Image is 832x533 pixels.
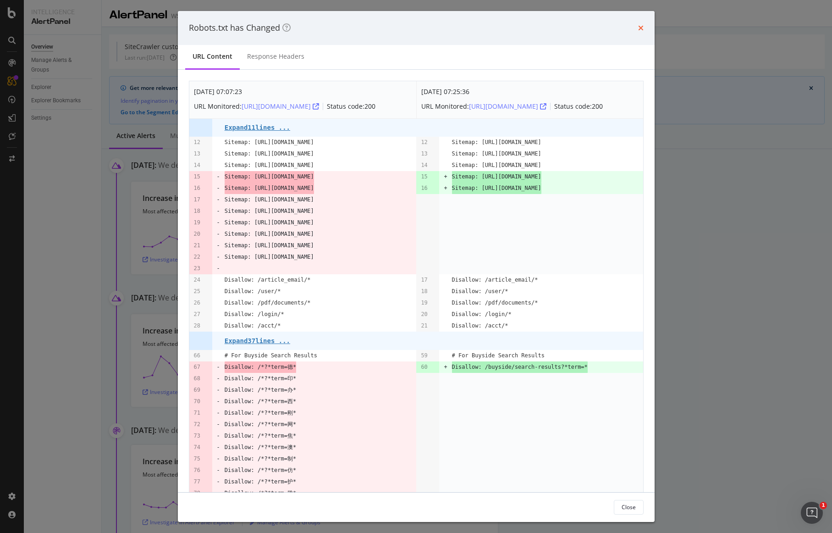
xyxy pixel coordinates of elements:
pre: 23 [194,263,200,274]
pre: - [217,171,220,183]
pre: Sitemap: [URL][DOMAIN_NAME] [452,137,541,148]
div: [URL][DOMAIN_NAME] [242,102,319,111]
pre: 20 [421,309,427,320]
pre: Sitemap: [URL][DOMAIN_NAME] [225,240,314,251]
pre: 22 [194,251,200,263]
pre: - [217,419,220,430]
span: Sitemap: [URL][DOMAIN_NAME] [225,183,314,194]
pre: 17 [421,274,427,286]
div: [DATE] 07:07:23 [194,86,375,97]
pre: 12 [421,137,427,148]
iframe: Intercom live chat [801,502,823,524]
pre: - [217,384,220,396]
pre: - [217,442,220,453]
pre: 18 [194,205,200,217]
pre: Disallow: /*?*term=西* [225,396,297,407]
pre: Disallow: /*?*term=护* [225,476,297,488]
div: times [638,22,644,34]
pre: Disallow: /*?*term=澳* [225,442,297,453]
pre: Sitemap: [URL][DOMAIN_NAME] [225,217,314,228]
pre: 26 [194,297,200,309]
pre: 71 [194,407,200,419]
div: [URL][DOMAIN_NAME] [469,102,546,111]
div: [DATE] 07:25:36 [421,86,603,97]
div: URL Monitored: Status code: 200 [194,99,375,114]
pre: Disallow: /*?*term=办* [225,384,297,396]
pre: Disallow: /*?*term=刚* [225,407,297,419]
pre: Disallow: /user/* [452,286,508,297]
div: URL Monitored: Status code: 200 [421,99,603,114]
pre: 27 [194,309,200,320]
pre: - [217,263,220,274]
pre: Disallow: /article_email/* [452,274,538,286]
pre: 20 [194,228,200,240]
a: [URL][DOMAIN_NAME] [242,102,319,111]
pre: 73 [194,430,200,442]
pre: Disallow: /article_email/* [225,274,311,286]
div: Close [622,503,636,511]
pre: Sitemap: [URL][DOMAIN_NAME] [452,160,541,171]
pre: - [217,361,220,373]
pre: 76 [194,465,200,476]
pre: - [217,240,220,251]
pre: 21 [421,320,427,332]
pre: - [217,373,220,384]
pre: 13 [421,148,427,160]
pre: Disallow: /acct/* [452,320,508,332]
span: Disallow: /*?*term=德* [225,361,297,373]
pre: - [217,251,220,263]
pre: 13 [194,148,200,160]
pre: - [217,205,220,217]
pre: - [217,453,220,465]
pre: 69 [194,384,200,396]
pre: 78 [194,488,200,499]
a: [URL][DOMAIN_NAME] [469,102,546,111]
pre: 75 [194,453,200,465]
pre: 14 [421,160,427,171]
pre: # For Buyside Search Results [225,350,317,361]
pre: Disallow: /*?*term=仿* [225,465,297,476]
pre: 12 [194,137,200,148]
pre: Disallow: /pdf/documents/* [225,297,311,309]
pre: Sitemap: [URL][DOMAIN_NAME] [225,148,314,160]
pre: Disallow: /*?*term=焦* [225,430,297,442]
pre: 15 [194,171,200,183]
div: Robots.txt has Changed [189,22,291,34]
pre: Disallow: /*?*term=印* [225,373,297,384]
pre: Sitemap: [URL][DOMAIN_NAME] [225,205,314,217]
pre: Sitemap: [URL][DOMAIN_NAME] [225,228,314,240]
div: URL Content [193,52,232,61]
pre: 18 [421,286,427,297]
pre: Expand 11 lines ... [225,124,290,131]
pre: 28 [194,320,200,332]
pre: - [217,396,220,407]
div: Response Headers [247,52,304,61]
pre: Disallow: /*?*term=制* [225,453,297,465]
pre: - [217,183,220,194]
div: modal [178,11,655,522]
pre: - [217,465,220,476]
pre: 16 [421,183,427,194]
pre: - [217,194,220,205]
pre: Sitemap: [URL][DOMAIN_NAME] [452,148,541,160]
pre: + [444,183,447,194]
pre: 19 [421,297,427,309]
pre: - [217,407,220,419]
pre: 14 [194,160,200,171]
pre: 74 [194,442,200,453]
pre: - [217,228,220,240]
pre: Disallow: /pdf/documents/* [452,297,538,309]
pre: 21 [194,240,200,251]
pre: Disallow: /login/* [452,309,512,320]
pre: - [217,430,220,442]
button: [URL][DOMAIN_NAME] [469,99,546,114]
pre: 72 [194,419,200,430]
pre: Sitemap: [URL][DOMAIN_NAME] [225,251,314,263]
pre: 19 [194,217,200,228]
pre: - [217,476,220,488]
span: Sitemap: [URL][DOMAIN_NAME] [225,171,314,183]
pre: Sitemap: [URL][DOMAIN_NAME] [225,160,314,171]
pre: Disallow: /*?*term=雅* [225,488,297,499]
pre: Expand 37 lines ... [225,337,290,344]
span: Sitemap: [URL][DOMAIN_NAME] [452,183,541,194]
